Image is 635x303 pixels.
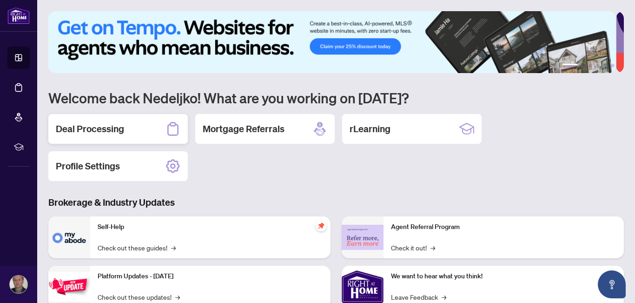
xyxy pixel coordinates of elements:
h1: Welcome back Nedeljko! What are you working on [DATE]? [48,89,624,107]
h2: Mortgage Referrals [203,122,284,135]
button: Open asap [598,270,626,298]
img: Self-Help [48,216,90,258]
span: → [442,292,446,302]
span: → [430,242,435,253]
img: Platform Updates - July 21, 2025 [48,272,90,301]
p: Self-Help [98,222,323,232]
img: Profile Icon [10,276,27,293]
h2: Deal Processing [56,122,124,135]
p: Platform Updates - [DATE] [98,271,323,282]
p: We want to hear what you think! [391,271,616,282]
a: Check it out!→ [391,242,435,253]
button: 2 [581,64,585,67]
button: 5 [603,64,607,67]
span: → [171,242,176,253]
button: 6 [611,64,615,67]
a: Check out these updates!→ [98,292,180,302]
img: Slide 0 [48,11,616,73]
h2: rLearning [350,122,390,135]
p: Agent Referral Program [391,222,616,232]
span: pushpin [316,220,327,231]
a: Leave Feedback→ [391,292,446,302]
h3: Brokerage & Industry Updates [48,196,624,209]
a: Check out these guides!→ [98,242,176,253]
span: → [175,292,180,302]
button: 4 [596,64,600,67]
button: 3 [589,64,592,67]
button: 1 [562,64,577,67]
img: logo [7,7,30,24]
img: Agent Referral Program [342,225,384,250]
h2: Profile Settings [56,160,120,173]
